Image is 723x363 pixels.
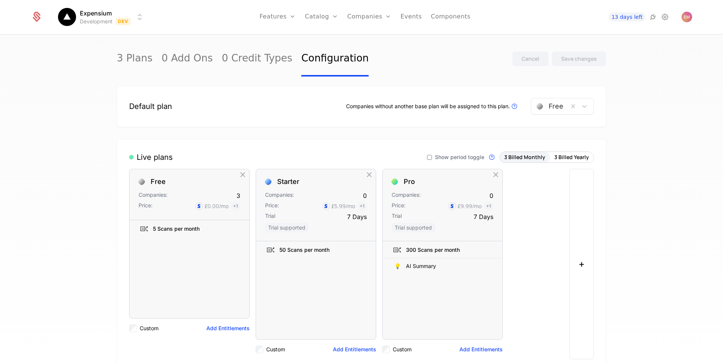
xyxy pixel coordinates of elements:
button: Cancel [512,51,549,66]
div: FreeCompanies:3Price:£0.00/mo+15 Scans per monthCustomAdd Entitlements [129,169,250,359]
div: Companies: [265,191,294,200]
div: Price: [392,202,406,211]
label: Custom [266,346,285,353]
button: + [569,169,594,359]
div: Companies without another base plan will be assigned to this plan. [346,102,519,111]
div: Price: [265,202,279,211]
div: 300 Scans per month [406,247,460,253]
span: Dev [116,18,131,25]
button: Select environment [60,9,145,25]
a: Settings [660,12,670,21]
div: 7 Days [347,212,367,221]
span: Trial supported [265,223,308,232]
div: 0 [363,191,367,200]
span: + 1 [357,202,367,211]
div: 💡AI Summary [383,258,502,274]
div: 5 Scans per month [130,221,249,237]
a: Integrations [648,12,657,21]
div: Default plan [129,101,172,112]
div: Price: [139,202,153,211]
a: 0 Credit Types [222,41,292,77]
img: Echlas Malik [682,12,692,22]
img: Expensium [58,8,76,26]
div: 50 Scans per month [279,247,329,253]
div: Hide Entitlement [487,261,496,271]
div: 3 [236,191,240,200]
div: Hide Entitlement [487,245,496,255]
button: Add Entitlements [206,325,250,332]
a: Configuration [301,41,369,77]
div: 7 Days [474,212,493,221]
label: Custom [393,346,412,353]
div: ProCompanies:0Price:£9.99/mo+1Trial7 Days Trial supported300 Scans per month💡AI SummaryCustomAdd ... [382,169,503,359]
div: AI Summary [406,262,436,270]
div: 0 [490,191,493,200]
div: Free [151,178,166,185]
div: 💡 [392,260,403,272]
div: Hide Entitlement [361,245,370,255]
span: Trial supported [392,223,435,232]
span: + 1 [231,202,240,211]
div: Trial [265,212,275,221]
div: Trial [392,212,402,221]
a: 3 Plans [117,41,153,77]
div: Live plans [129,152,173,162]
div: Companies: [392,191,421,200]
div: 50 Scans per month [256,242,376,258]
button: Add Entitlements [333,346,376,353]
button: 3 Billed Monthly [500,152,550,162]
div: 300 Scans per month [383,242,502,258]
div: £5.99 /mo [331,202,355,210]
div: Pro [404,178,415,185]
span: Expensium [80,9,112,18]
div: £0.00 /mo [204,202,229,210]
button: Open user button [682,12,692,22]
div: Save changes [561,55,597,63]
span: Show period toggle [435,155,484,160]
button: Save changes [552,51,606,66]
div: Companies: [139,191,168,200]
div: StarterCompanies:0Price:£5.99/mo+1Trial7 Days Trial supported50 Scans per monthCustomAdd Entitlem... [256,169,376,359]
label: Custom [140,325,159,332]
button: 3 Billed Yearly [550,152,593,162]
a: 13 days left [609,12,645,21]
div: Starter [277,178,299,185]
div: 5 Scans per month [153,226,200,231]
div: Cancel [522,55,539,63]
div: Hide Entitlement [234,224,243,234]
button: Add Entitlements [459,346,503,353]
span: + 1 [484,202,493,211]
a: 0 Add Ons [162,41,213,77]
div: Development [80,18,113,25]
div: £9.99 /mo [458,202,482,210]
